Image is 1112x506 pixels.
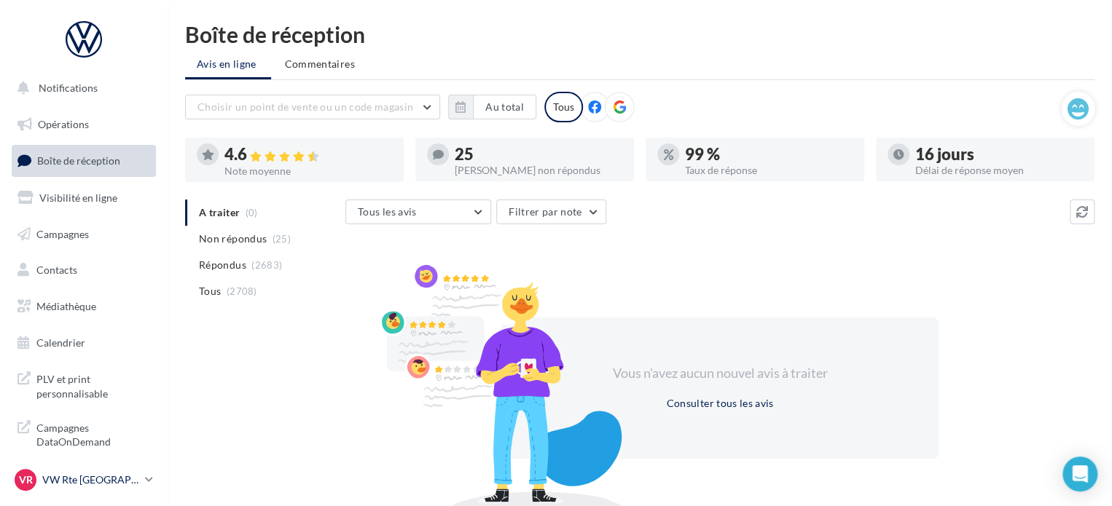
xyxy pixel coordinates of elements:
span: PLV et print personnalisable [36,369,150,400]
span: Répondus [199,258,246,272]
div: Note moyenne [224,166,392,176]
a: Opérations [9,109,159,140]
button: Choisir un point de vente ou un code magasin [185,95,440,119]
span: (2683) [251,259,282,271]
div: Boîte de réception [185,23,1095,45]
div: 16 jours [915,146,1083,162]
button: Au total [448,95,536,119]
button: Filtrer par note [496,199,606,224]
span: Contacts [36,264,77,276]
span: Commentaires [285,57,355,71]
a: Boîte de réception [9,145,159,176]
a: Contacts [9,255,159,285]
div: Délai de réponse moyen [915,165,1083,175]
span: Tous les avis [358,205,417,218]
div: 99 % [685,146,853,162]
div: 25 [455,146,622,162]
a: PLV et print personnalisable [9,363,159,406]
span: Tous [199,284,221,299]
span: Opérations [38,118,89,130]
span: Notifications [39,82,98,94]
span: Campagnes DataOnDemand [36,418,150,449]
span: Campagnes [36,227,89,240]
span: Boîte de réception [37,154,120,167]
div: Tous [544,92,583,122]
span: Visibilité en ligne [39,191,117,204]
span: (25) [273,233,291,245]
span: VR [19,473,33,487]
span: Non répondus [199,232,267,246]
button: Consulter tous les avis [660,395,779,412]
span: Choisir un point de vente ou un code magasin [197,100,413,113]
a: Campagnes [9,219,159,250]
a: Campagnes DataOnDemand [9,412,159,455]
div: Vous n'avez aucun nouvel avis à traiter [595,364,845,383]
div: Open Intercom Messenger [1062,456,1097,491]
a: Visibilité en ligne [9,183,159,213]
button: Notifications [9,73,153,103]
span: (2708) [227,285,257,297]
button: Tous les avis [345,199,491,224]
a: Calendrier [9,328,159,358]
div: Taux de réponse [685,165,853,175]
a: Médiathèque [9,291,159,322]
span: Calendrier [36,336,85,349]
button: Au total [473,95,536,119]
p: VW Rte [GEOGRAPHIC_DATA] [42,473,139,487]
span: Médiathèque [36,300,96,312]
a: VR VW Rte [GEOGRAPHIC_DATA] [12,466,156,494]
div: [PERSON_NAME] non répondus [455,165,622,175]
div: 4.6 [224,146,392,163]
